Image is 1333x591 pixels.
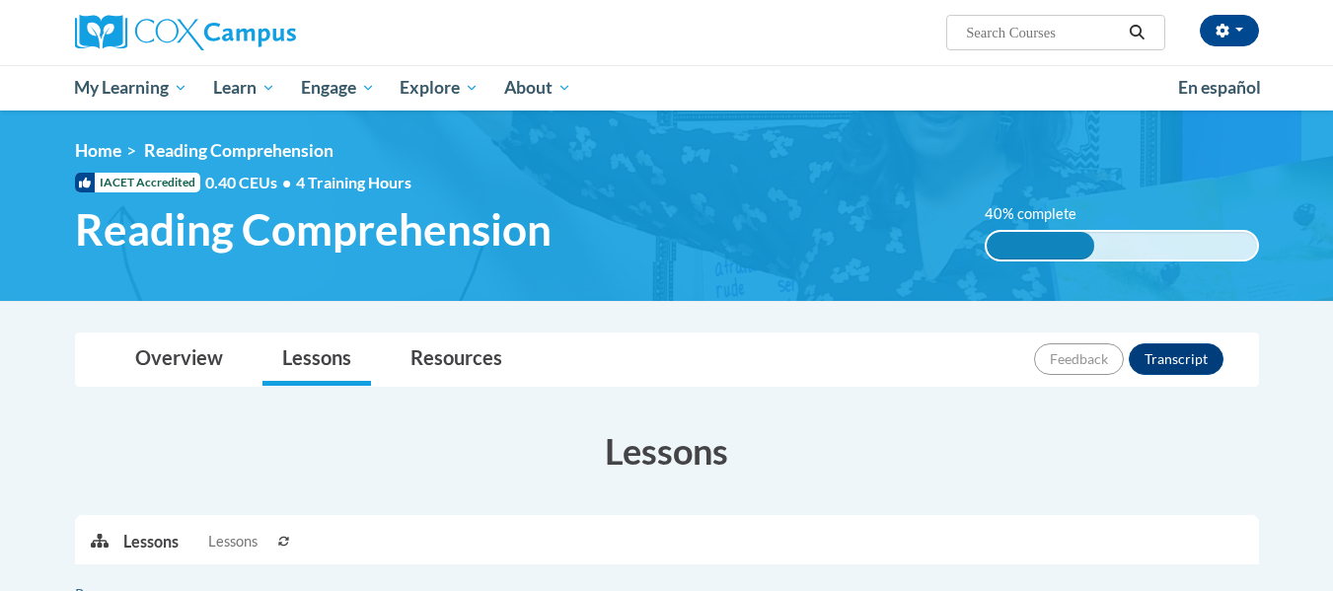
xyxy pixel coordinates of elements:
span: About [504,76,571,100]
span: Engage [301,76,375,100]
span: Learn [213,76,275,100]
button: Transcript [1129,343,1223,375]
div: Main menu [45,65,1289,111]
a: Home [75,140,121,161]
span: IACET Accredited [75,173,200,192]
span: En español [1178,77,1261,98]
a: Engage [288,65,388,111]
a: Resources [391,333,522,386]
h3: Lessons [75,426,1259,476]
button: Feedback [1034,343,1124,375]
button: Search [1122,21,1151,44]
a: Lessons [262,333,371,386]
a: Overview [115,333,243,386]
input: Search Courses [964,21,1122,44]
a: Cox Campus [75,15,450,50]
span: Reading Comprehension [144,140,333,161]
button: Account Settings [1200,15,1259,46]
p: Lessons [123,531,179,553]
div: 40% complete [987,232,1094,259]
span: 0.40 CEUs [205,172,296,193]
label: 40% complete [985,203,1098,225]
span: Lessons [208,531,258,553]
a: About [491,65,584,111]
a: En español [1165,67,1274,109]
a: Learn [200,65,288,111]
span: Explore [400,76,479,100]
a: My Learning [62,65,201,111]
a: Explore [387,65,491,111]
span: Reading Comprehension [75,203,552,256]
span: 4 Training Hours [296,173,411,191]
span: • [282,173,291,191]
span: My Learning [74,76,187,100]
img: Cox Campus [75,15,296,50]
